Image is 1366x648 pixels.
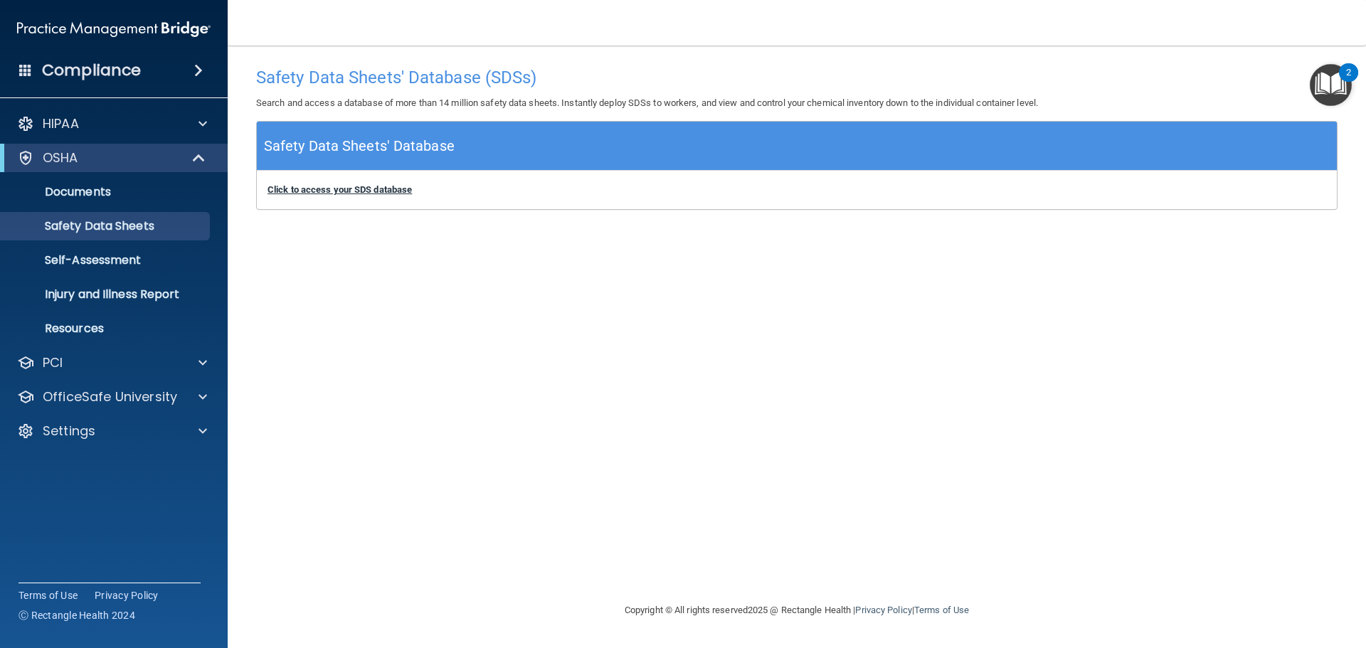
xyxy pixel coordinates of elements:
[18,608,135,622] span: Ⓒ Rectangle Health 2024
[855,605,911,615] a: Privacy Policy
[43,115,79,132] p: HIPAA
[17,388,207,405] a: OfficeSafe University
[43,149,78,166] p: OSHA
[264,134,455,159] h5: Safety Data Sheets' Database
[43,354,63,371] p: PCI
[17,15,211,43] img: PMB logo
[18,588,78,602] a: Terms of Use
[537,588,1057,633] div: Copyright © All rights reserved 2025 @ Rectangle Health | |
[9,219,203,233] p: Safety Data Sheets
[9,253,203,267] p: Self-Assessment
[9,287,203,302] p: Injury and Illness Report
[1310,64,1352,106] button: Open Resource Center, 2 new notifications
[9,185,203,199] p: Documents
[256,95,1338,112] p: Search and access a database of more than 14 million safety data sheets. Instantly deploy SDSs to...
[17,115,207,132] a: HIPAA
[268,184,412,195] a: Click to access your SDS database
[914,605,969,615] a: Terms of Use
[17,423,207,440] a: Settings
[95,588,159,602] a: Privacy Policy
[42,60,141,80] h4: Compliance
[9,322,203,336] p: Resources
[1346,73,1351,91] div: 2
[1120,547,1349,604] iframe: Drift Widget Chat Controller
[17,149,206,166] a: OSHA
[43,388,177,405] p: OfficeSafe University
[17,354,207,371] a: PCI
[256,68,1338,87] h4: Safety Data Sheets' Database (SDSs)
[43,423,95,440] p: Settings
